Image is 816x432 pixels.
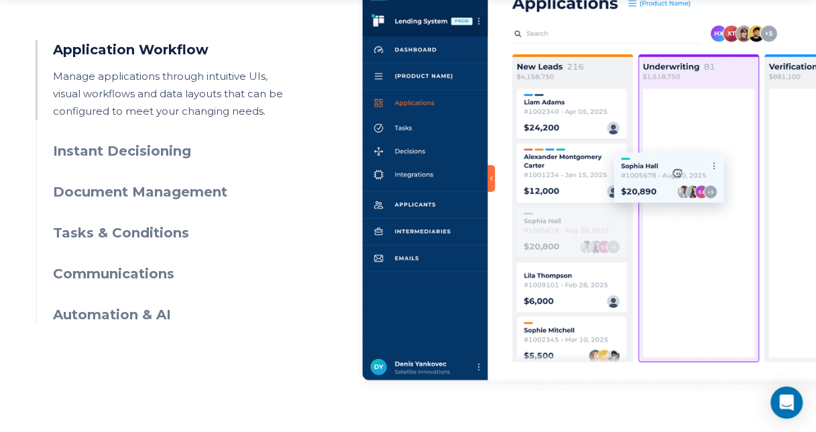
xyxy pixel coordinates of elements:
[53,223,296,243] h3: Tasks & Conditions
[53,305,296,325] h3: Automation & AI
[53,182,296,202] h3: Document Management
[53,68,296,120] p: Manage applications through intuitive UIs, visual workflows and data layouts that can be configur...
[53,264,296,284] h3: Communications
[53,142,296,161] h3: Instant Decisioning
[770,386,803,419] div: Open Intercom Messenger
[53,40,296,60] h3: Application Workflow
